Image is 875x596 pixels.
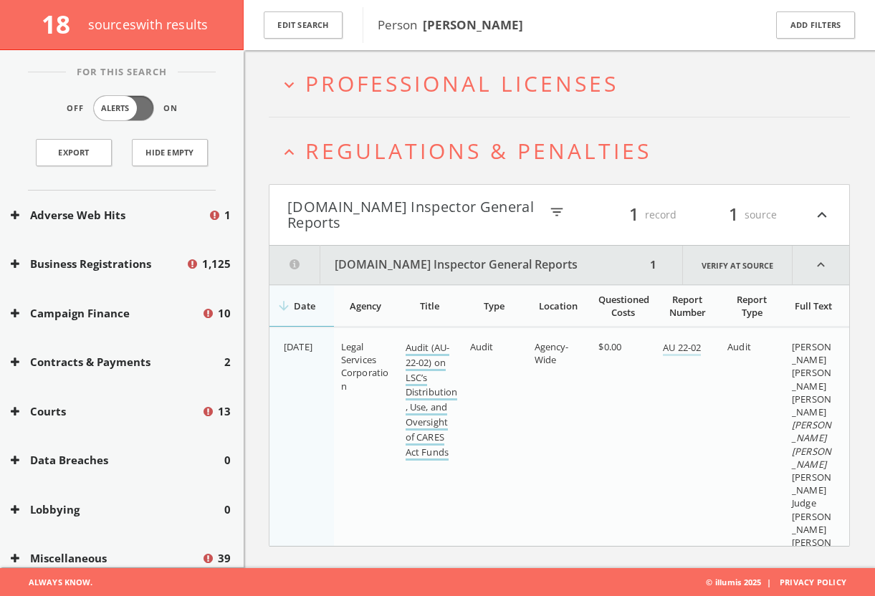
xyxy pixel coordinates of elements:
[590,199,676,231] div: record
[470,340,494,353] span: Audit
[202,256,231,272] span: 1,125
[279,75,299,95] i: expand_more
[305,69,618,98] span: Professional Licenses
[132,139,208,166] button: Hide Empty
[66,65,178,80] span: For This Search
[11,452,224,468] button: Data Breaches
[284,299,325,312] div: Date
[780,577,846,587] a: Privacy Policy
[682,246,793,284] a: Verify at source
[11,207,208,223] button: Adverse Web Hits
[792,418,831,444] em: [PERSON_NAME]
[646,246,661,284] div: 1
[224,452,231,468] span: 0
[792,444,831,470] em: [PERSON_NAME]
[793,246,849,284] i: expand_less
[423,16,523,33] b: [PERSON_NAME]
[269,327,849,546] div: grid
[470,299,519,312] div: Type
[287,199,540,231] button: [DOMAIN_NAME] Inspector General Reports
[269,246,646,284] button: [DOMAIN_NAME] Inspector General Reports
[691,199,777,231] div: source
[663,293,712,319] div: Report Number
[535,340,569,366] span: Agency-Wide
[406,299,454,312] div: Title
[305,136,651,165] span: Regulations & Penalties
[224,501,231,518] span: 0
[776,11,855,39] button: Add Filters
[284,340,312,353] span: [DATE]
[36,139,112,166] a: Export
[406,341,458,461] a: Audit (AU-22-02) on LSC’s Distribution, Use, and Oversight of CARES Act Funds
[727,340,751,353] span: Audit
[67,102,84,115] span: Off
[224,207,231,223] span: 1
[11,354,224,370] button: Contracts & Payments
[792,340,831,562] span: [PERSON_NAME] [PERSON_NAME] [PERSON_NAME] [PERSON_NAME] Judge [PERSON_NAME] [PERSON_NAME]
[224,354,231,370] span: 2
[535,299,583,312] div: Location
[598,340,621,353] span: $0.00
[727,293,776,319] div: Report Type
[163,102,178,115] span: On
[11,501,224,518] button: Lobbying
[549,204,565,220] i: filter_list
[42,7,82,41] span: 18
[761,577,777,587] span: |
[279,139,850,163] button: expand_lessRegulations & Penalties
[341,340,388,393] span: Legal Services Corporation
[11,305,201,322] button: Campaign Finance
[11,550,201,567] button: Miscellaneous
[11,256,186,272] button: Business Registrations
[792,299,835,312] div: Full Text
[218,403,231,420] span: 13
[663,341,701,356] a: AU 22-02
[279,72,850,95] button: expand_moreProfessional Licenses
[218,305,231,322] span: 10
[623,202,645,227] span: 1
[218,550,231,567] span: 39
[279,143,299,162] i: expand_less
[598,293,647,319] div: Questioned Costs
[813,199,831,231] i: expand_less
[722,202,745,227] span: 1
[378,16,523,33] span: Person
[264,11,343,39] button: Edit Search
[277,299,291,313] i: arrow_downward
[341,299,390,312] div: Agency
[88,16,209,33] span: source s with results
[11,403,201,420] button: Courts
